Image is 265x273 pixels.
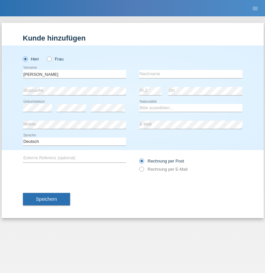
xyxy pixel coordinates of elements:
[139,167,143,175] input: Rechnung per E-Mail
[47,57,64,61] label: Frau
[47,57,51,61] input: Frau
[139,159,143,167] input: Rechnung per Post
[139,167,188,172] label: Rechnung per E-Mail
[23,193,70,205] button: Speichern
[139,159,184,163] label: Rechnung per Post
[252,5,258,12] i: menu
[23,34,242,42] h1: Kunde hinzufügen
[23,57,27,61] input: Herr
[249,6,262,10] a: menu
[23,57,39,61] label: Herr
[36,196,57,202] span: Speichern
